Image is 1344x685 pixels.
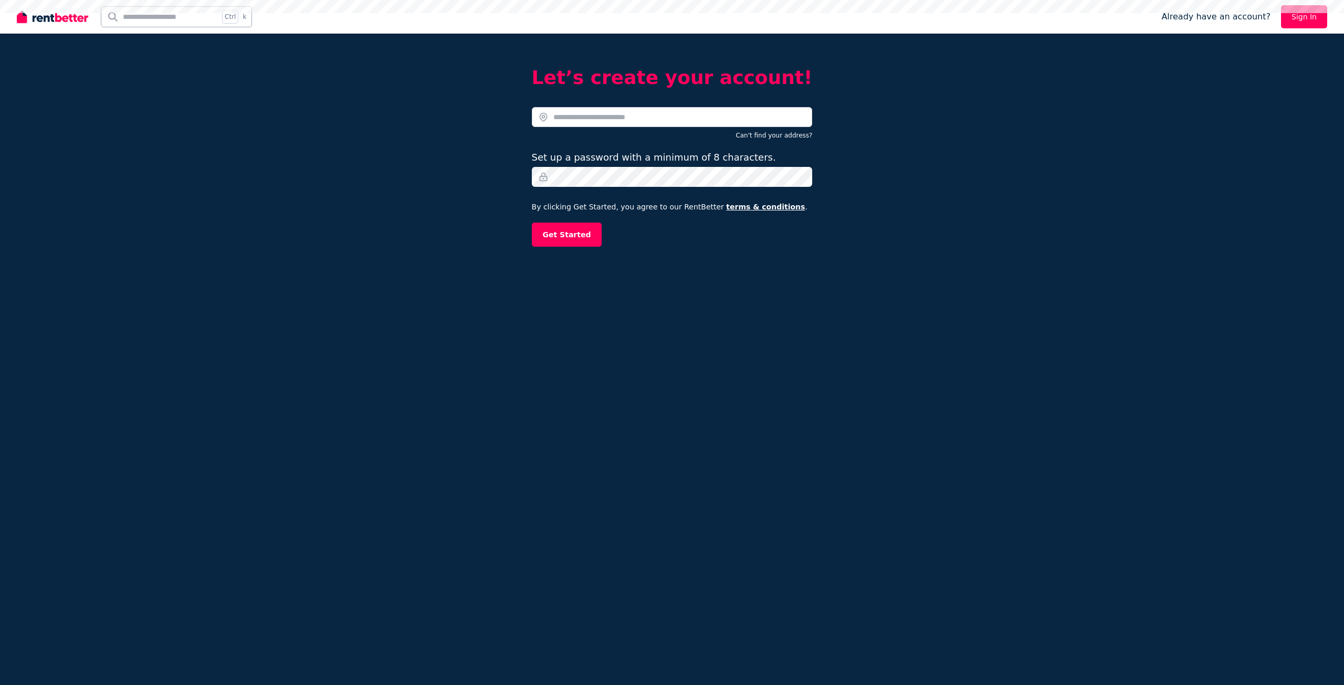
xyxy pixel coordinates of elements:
[1281,5,1327,28] a: Sign In
[736,131,812,140] button: Can't find your address?
[532,150,776,165] label: Set up a password with a minimum of 8 characters.
[243,13,246,21] span: k
[1161,10,1270,23] span: Already have an account?
[532,202,813,212] p: By clicking Get Started, you agree to our RentBetter .
[726,203,805,211] a: terms & conditions
[532,223,602,247] button: Get Started
[17,9,88,25] img: RentBetter
[532,67,813,88] h2: Let’s create your account!
[222,10,238,24] span: Ctrl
